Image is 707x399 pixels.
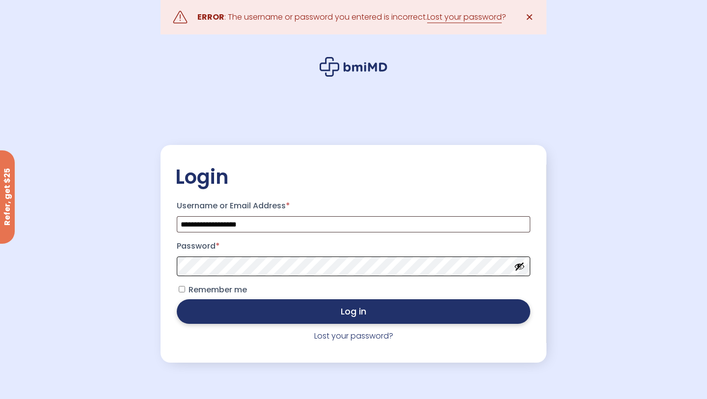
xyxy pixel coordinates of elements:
strong: ERROR [197,11,224,23]
a: ✕ [519,7,539,27]
button: Show password [514,261,525,272]
a: Lost your password [427,11,502,23]
label: Username or Email Address [177,198,530,214]
div: : The username or password you entered is incorrect. ? [197,10,506,24]
span: Remember me [189,284,247,295]
input: Remember me [179,286,185,292]
span: ✕ [525,10,534,24]
button: Log in [177,299,530,324]
a: Lost your password? [314,330,393,342]
h2: Login [175,165,532,189]
label: Password [177,238,530,254]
